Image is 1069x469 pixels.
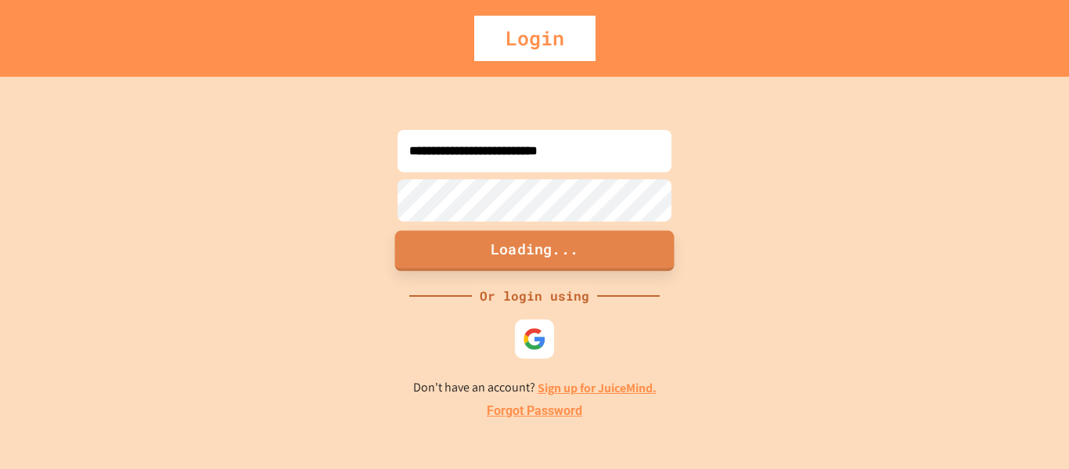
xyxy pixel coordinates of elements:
a: Sign up for JuiceMind. [538,380,657,396]
button: Loading... [395,230,675,271]
img: google-icon.svg [523,327,546,351]
p: Don't have an account? [413,378,657,398]
a: Forgot Password [487,402,582,420]
div: Or login using [472,287,597,305]
div: Login [474,16,596,61]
